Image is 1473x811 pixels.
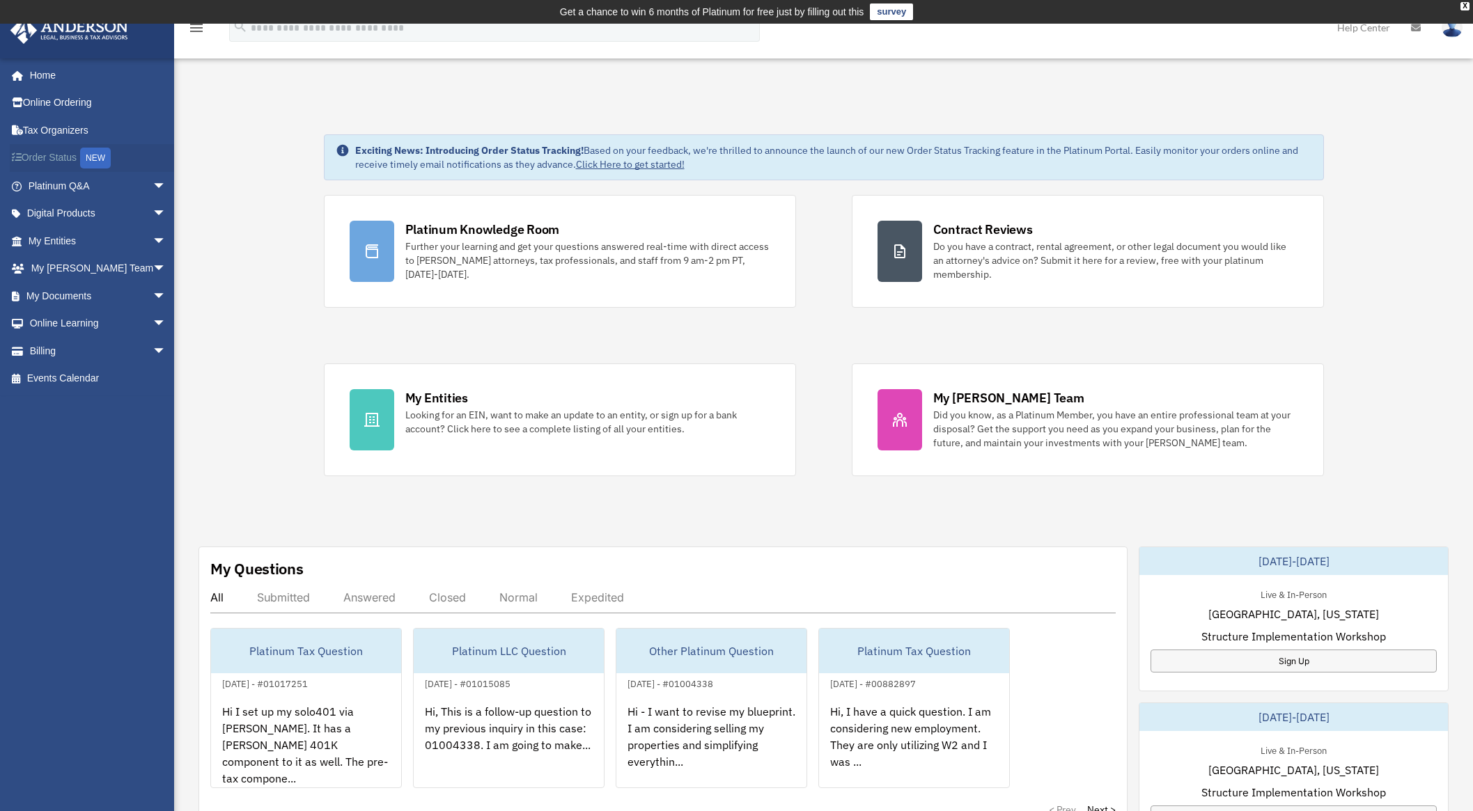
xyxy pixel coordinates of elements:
[10,89,187,117] a: Online Ordering
[324,195,796,308] a: Platinum Knowledge Room Further your learning and get your questions answered real-time with dire...
[499,590,538,604] div: Normal
[10,172,187,200] a: Platinum Q&Aarrow_drop_down
[405,239,770,281] div: Further your learning and get your questions answered real-time with direct access to [PERSON_NAM...
[405,408,770,436] div: Looking for an EIN, want to make an update to an entity, or sign up for a bank account? Click her...
[405,389,468,407] div: My Entities
[10,365,187,393] a: Events Calendar
[153,227,180,255] span: arrow_drop_down
[10,282,187,310] a: My Documentsarrow_drop_down
[616,629,806,673] div: Other Platinum Question
[211,692,401,801] div: Hi I set up my solo401 via [PERSON_NAME]. It has a [PERSON_NAME] 401K component to it as well. Th...
[210,628,402,788] a: Platinum Tax Question[DATE] - #01017251Hi I set up my solo401 via [PERSON_NAME]. It has a [PERSON...
[1249,586,1338,601] div: Live & In-Person
[10,227,187,255] a: My Entitiesarrow_drop_down
[818,628,1010,788] a: Platinum Tax Question[DATE] - #00882897Hi, I have a quick question. I am considering new employme...
[560,3,864,20] div: Get a chance to win 6 months of Platinum for free just by filling out this
[1139,547,1448,575] div: [DATE]-[DATE]
[188,19,205,36] i: menu
[819,675,927,690] div: [DATE] - #00882897
[414,629,604,673] div: Platinum LLC Question
[429,590,466,604] div: Closed
[153,200,180,228] span: arrow_drop_down
[153,310,180,338] span: arrow_drop_down
[852,195,1324,308] a: Contract Reviews Do you have a contract, rental agreement, or other legal document you would like...
[211,675,319,690] div: [DATE] - #01017251
[1460,2,1470,10] div: close
[10,310,187,338] a: Online Learningarrow_drop_down
[324,363,796,476] a: My Entities Looking for an EIN, want to make an update to an entity, or sign up for a bank accoun...
[153,172,180,200] span: arrow_drop_down
[1201,628,1386,645] span: Structure Implementation Workshop
[1249,742,1338,757] div: Live & In-Person
[153,255,180,283] span: arrow_drop_down
[10,144,187,173] a: Order StatusNEW
[571,590,624,604] div: Expedited
[933,239,1298,281] div: Do you have a contract, rental agreement, or other legal document you would like an attorney's ad...
[6,17,132,44] img: Anderson Advisors Platinum Portal
[188,24,205,36] a: menu
[819,692,1009,801] div: Hi, I have a quick question. I am considering new employment. They are only utilizing W2 and I wa...
[10,61,180,89] a: Home
[1442,17,1463,38] img: User Pic
[10,255,187,283] a: My [PERSON_NAME] Teamarrow_drop_down
[210,590,224,604] div: All
[414,675,522,690] div: [DATE] - #01015085
[1208,606,1379,622] span: [GEOGRAPHIC_DATA], [US_STATE]
[852,363,1324,476] a: My [PERSON_NAME] Team Did you know, as a Platinum Member, you have an entire professional team at...
[616,628,807,788] a: Other Platinum Question[DATE] - #01004338Hi - I want to revise my blueprint. I am considering sel...
[257,590,310,604] div: Submitted
[616,692,806,801] div: Hi - I want to revise my blueprint. I am considering selling my properties and simplifying everyt...
[933,389,1084,407] div: My [PERSON_NAME] Team
[870,3,913,20] a: survey
[414,692,604,801] div: Hi, This is a follow-up question to my previous inquiry in this case: 01004338. I am going to mak...
[233,19,248,34] i: search
[1139,703,1448,731] div: [DATE]-[DATE]
[405,221,560,238] div: Platinum Knowledge Room
[355,143,1312,171] div: Based on your feedback, we're thrilled to announce the launch of our new Order Status Tracking fe...
[153,282,180,310] span: arrow_drop_down
[343,590,396,604] div: Answered
[819,629,1009,673] div: Platinum Tax Question
[1201,784,1386,801] span: Structure Implementation Workshop
[211,629,401,673] div: Platinum Tax Question
[10,116,187,144] a: Tax Organizers
[10,337,187,365] a: Billingarrow_drop_down
[576,158,685,171] a: Click Here to get started!
[153,337,180,365] span: arrow_drop_down
[933,221,1033,238] div: Contract Reviews
[10,200,187,228] a: Digital Productsarrow_drop_down
[210,558,304,579] div: My Questions
[413,628,605,788] a: Platinum LLC Question[DATE] - #01015085Hi, This is a follow-up question to my previous inquiry in...
[616,675,724,690] div: [DATE] - #01004338
[1208,762,1379,778] span: [GEOGRAPHIC_DATA], [US_STATE]
[80,148,111,168] div: NEW
[1151,649,1437,672] a: Sign Up
[933,408,1298,450] div: Did you know, as a Platinum Member, you have an entire professional team at your disposal? Get th...
[355,144,584,157] strong: Exciting News: Introducing Order Status Tracking!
